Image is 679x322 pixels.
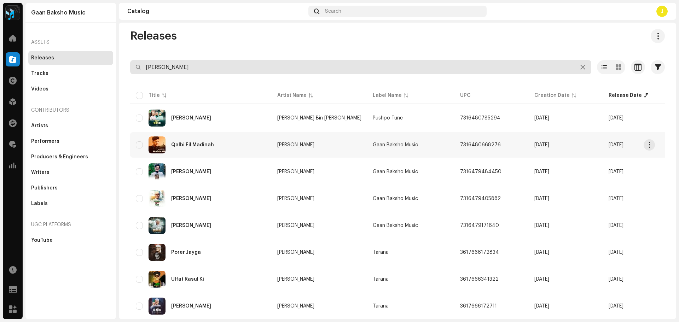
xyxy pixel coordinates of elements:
[373,223,418,228] span: Gaan Baksho Music
[277,116,361,121] div: [PERSON_NAME] Bin [PERSON_NAME]
[460,196,501,201] span: 7316479405882
[460,116,500,121] span: 7316480785294
[149,217,166,234] img: 3612a7ed-58eb-4ee6-b983-24398b691fdf
[31,154,88,160] div: Producers & Engineers
[130,29,177,43] span: Releases
[277,223,314,228] div: [PERSON_NAME]
[609,116,623,121] span: Jun 1, 2025
[277,142,361,147] span: Abu Hurayra
[534,116,549,121] span: Jun 1, 2025
[171,223,211,228] div: Shahe Madina
[277,142,314,147] div: [PERSON_NAME]
[149,271,166,288] img: b9a272ba-5695-4153-aba8-c6da62f7455f
[28,51,113,65] re-m-nav-item: Releases
[534,223,549,228] span: Nov 17, 2024
[28,102,113,119] re-a-nav-header: Contributors
[534,250,549,255] span: May 8, 2025
[534,277,549,282] span: May 8, 2025
[28,119,113,133] re-m-nav-item: Artists
[28,197,113,211] re-m-nav-item: Labels
[373,196,418,201] span: Gaan Baksho Music
[460,250,499,255] span: 3617666172834
[31,170,50,175] div: Writers
[609,142,623,147] span: May 14, 2025
[373,250,389,255] span: Tarana
[609,92,642,99] div: Release Date
[171,196,211,201] div: Dhono Dhanno Pushpe Vora
[28,233,113,247] re-m-nav-item: YouTube
[28,150,113,164] re-m-nav-item: Producers & Engineers
[277,277,314,282] div: [PERSON_NAME]
[28,165,113,180] re-m-nav-item: Writers
[277,304,314,309] div: [PERSON_NAME]
[277,169,361,174] span: Abu Hurayra
[149,163,166,180] img: b747eea4-449a-4cf6-bf75-8b232668e332
[460,304,497,309] span: 3617666172711
[277,250,314,255] div: [PERSON_NAME]
[534,142,549,147] span: May 14, 2025
[31,123,48,129] div: Artists
[6,6,20,20] img: 2dae3d76-597f-44f3-9fef-6a12da6d2ece
[460,142,501,147] span: 7316480668276
[325,8,341,14] span: Search
[373,169,418,174] span: Gaan Baksho Music
[149,110,166,127] img: f8c18d65-4078-4573-a0f4-869079996860
[609,223,623,228] span: Nov 17, 2024
[171,116,211,121] div: Jamia Abu Hurayra
[609,277,623,282] span: Nov 7, 2024
[609,250,623,255] span: Nov 7, 2024
[277,196,361,201] span: Abu Hurayra
[171,250,201,255] div: Porer Jayga
[609,196,623,201] span: Dec 18, 2024
[373,92,402,99] div: Label Name
[277,223,361,228] span: Abu Hurayra
[460,223,499,228] span: 7316479171640
[149,244,166,261] img: eee9c886-24cc-4d61-841b-78d6daa15fc3
[609,169,623,174] span: Dec 28, 2024
[277,250,361,255] span: Abu Hurayra
[171,169,211,174] div: Ore Neel Doriya
[534,92,570,99] div: Creation Date
[277,304,361,309] span: Abu Hurayra
[534,304,549,309] span: May 8, 2025
[277,92,307,99] div: Artist Name
[31,201,48,206] div: Labels
[149,92,160,99] div: Title
[149,136,166,153] img: 0e142590-491b-4a40-a595-e76bafa9b5d0
[277,169,314,174] div: [PERSON_NAME]
[149,190,166,207] img: 27069a31-3622-47cf-867a-7e78eb3dcddd
[28,66,113,81] re-m-nav-item: Tracks
[28,34,113,51] re-a-nav-header: Assets
[534,169,549,174] span: Dec 28, 2024
[171,277,204,282] div: Ulfat Rasul Ki
[28,82,113,96] re-m-nav-item: Videos
[277,196,314,201] div: [PERSON_NAME]
[28,134,113,148] re-m-nav-item: Performers
[171,142,214,147] div: Qalbi Fil Madinah
[127,8,306,14] div: Catalog
[609,304,623,309] span: Nov 5, 2024
[277,116,361,121] span: Khalid Bin Walid
[534,196,549,201] span: Dec 18, 2024
[31,86,48,92] div: Videos
[373,277,389,282] span: Tarana
[373,142,418,147] span: Gaan Baksho Music
[373,304,389,309] span: Tarana
[31,185,58,191] div: Publishers
[28,216,113,233] re-a-nav-header: UGC Platforms
[171,304,211,309] div: Ya Nabi
[28,181,113,195] re-m-nav-item: Publishers
[31,71,48,76] div: Tracks
[149,298,166,315] img: 38553a6d-9b31-4446-978a-ef50843bfc01
[31,55,54,61] div: Releases
[373,116,403,121] span: Pushpo Tune
[31,238,53,243] div: YouTube
[31,139,59,144] div: Performers
[130,60,591,74] input: Search
[277,277,361,282] span: Abu Hurayra
[656,6,668,17] div: J
[460,277,499,282] span: 3617666341322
